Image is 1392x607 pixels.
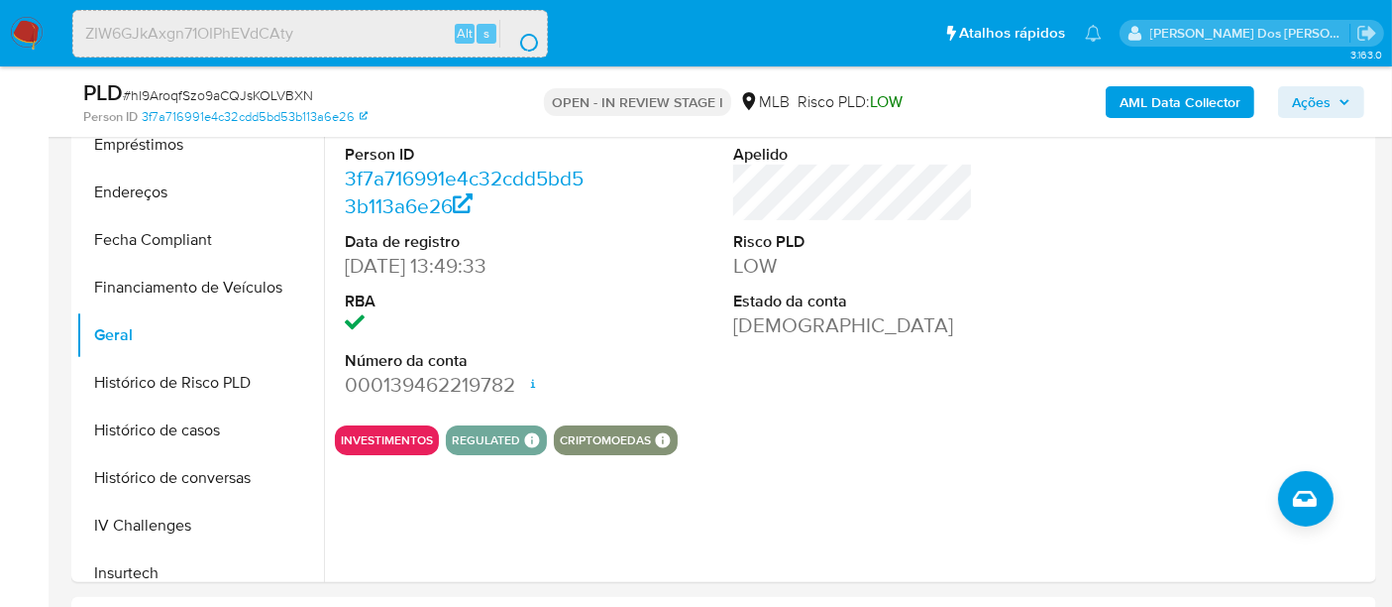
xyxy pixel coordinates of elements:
[798,91,903,113] span: Risco PLD:
[1356,23,1377,44] a: Sair
[76,454,324,502] button: Histórico de conversas
[345,371,585,399] dd: 000139462219782
[345,164,584,220] a: 3f7a716991e4c32cdd5bd53b113a6e26
[345,350,585,372] dt: Número da conta
[142,108,368,126] a: 3f7a716991e4c32cdd5bd53b113a6e26
[76,121,324,169] button: Empréstimos
[345,144,585,166] dt: Person ID
[733,144,973,166] dt: Apelido
[1278,86,1364,118] button: Ações
[733,231,973,253] dt: Risco PLD
[1150,24,1350,43] p: renato.lopes@mercadopago.com.br
[733,291,973,312] dt: Estado da conta
[959,23,1065,44] span: Atalhos rápidos
[1085,25,1102,42] a: Notificações
[345,252,585,280] dd: [DATE] 13:49:33
[73,21,547,47] input: Pesquise usuários ou casos...
[739,91,790,113] div: MLB
[76,502,324,549] button: IV Challenges
[76,359,324,407] button: Histórico de Risco PLD
[733,311,973,339] dd: [DEMOGRAPHIC_DATA]
[733,252,973,280] dd: LOW
[870,90,903,113] span: LOW
[1350,47,1382,62] span: 3.163.0
[76,407,324,454] button: Histórico de casos
[1106,86,1254,118] button: AML Data Collector
[76,216,324,264] button: Fecha Compliant
[83,76,123,108] b: PLD
[76,311,324,359] button: Geral
[457,24,473,43] span: Alt
[1120,86,1240,118] b: AML Data Collector
[83,108,138,126] b: Person ID
[123,85,313,105] span: # hl9AroqfSzo9aCQJsKOLVBXN
[345,231,585,253] dt: Data de registro
[544,88,731,116] p: OPEN - IN REVIEW STAGE I
[76,264,324,311] button: Financiamento de Veículos
[76,549,324,597] button: Insurtech
[345,291,585,312] dt: RBA
[76,169,324,216] button: Endereços
[1292,86,1331,118] span: Ações
[499,20,540,48] button: search-icon
[483,24,489,43] span: s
